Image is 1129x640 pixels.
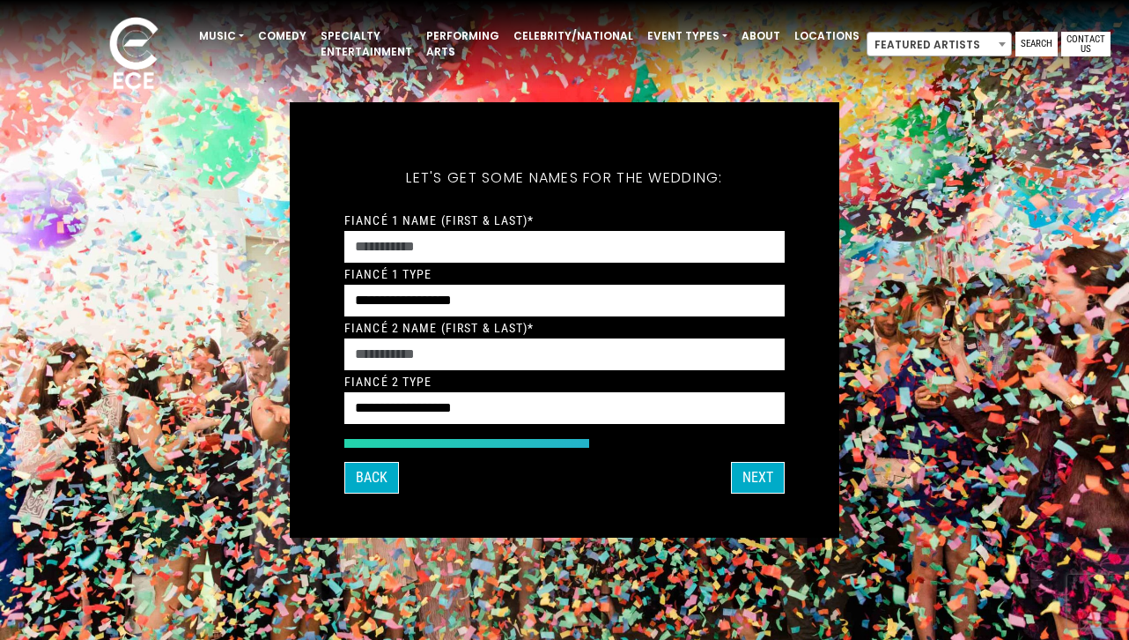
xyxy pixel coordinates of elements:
[419,21,506,67] a: Performing Arts
[344,212,534,228] label: Fiancé 1 Name (First & Last)*
[192,21,251,51] a: Music
[251,21,314,51] a: Comedy
[1015,32,1058,56] a: Search
[344,462,399,494] button: Back
[787,21,867,51] a: Locations
[506,21,640,51] a: Celebrity/National
[734,21,787,51] a: About
[344,320,534,336] label: Fiancé 2 Name (First & Last)*
[90,12,178,98] img: ece_new_logo_whitev2-1.png
[344,266,432,282] label: Fiancé 1 Type
[344,374,432,390] label: Fiancé 2 Type
[344,146,785,210] h5: Let's get some names for the wedding:
[640,21,734,51] a: Event Types
[867,32,1012,56] span: Featured Artists
[1061,32,1111,56] a: Contact Us
[731,462,785,494] button: Next
[867,33,1011,57] span: Featured Artists
[314,21,419,67] a: Specialty Entertainment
